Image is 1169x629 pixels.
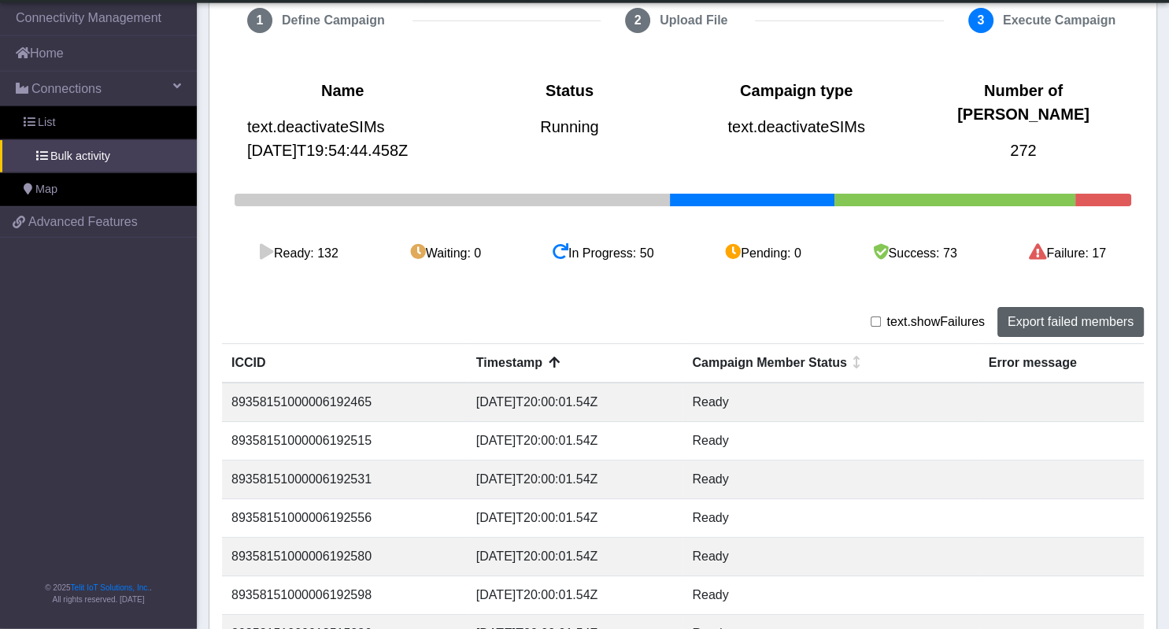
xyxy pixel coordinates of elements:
td: 89358151000006192531 [222,461,467,499]
th: Error message [979,344,1144,383]
div: text.showFailures [886,313,985,331]
td: [DATE]T20:00:01.54Z [467,499,683,538]
a: Telit IoT Solutions, Inc. [71,583,150,592]
div: Campaign Member Status [692,353,969,372]
td: Ready [683,576,978,615]
span: 2 [625,8,650,33]
td: Ready [683,383,978,422]
td: [DATE]T20:00:01.54Z [467,538,683,576]
span: Name [315,72,370,109]
td: 89358151000006192465 [222,383,467,422]
div: Waiting: 0 [410,244,482,263]
td: 89358151000006192556 [222,499,467,538]
span: Execute Campaign [997,5,1122,36]
div: Ready: 132 [260,244,338,263]
td: [DATE]T20:00:01.54Z [467,576,683,615]
span: Advanced Features [28,213,138,231]
span: text.deactivateSIMs [DATE]T19:54:44.458Z [241,109,444,168]
td: Ready [683,422,978,461]
span: Connections [31,80,102,98]
th: ICCID [222,344,467,383]
td: [DATE]T20:00:01.54Z [467,422,683,461]
span: text.deactivateSIMs [695,109,898,145]
div: Failure: 17 [1028,244,1106,263]
span: List [38,114,55,131]
td: 89358151000006192598 [222,576,467,615]
div: Timestamp [476,353,674,372]
span: Running [468,109,671,145]
span: 272 [922,132,1125,168]
span: 3 [968,8,993,33]
td: 89358151000006192515 [222,422,467,461]
td: Ready [683,538,978,576]
span: Define Campaign [276,5,391,36]
td: Ready [683,461,978,499]
div: Success: 73 [872,244,956,263]
span: Campaign type [695,72,898,109]
td: Ready [683,499,978,538]
div: Pending: 0 [725,244,801,263]
span: Status [468,72,671,109]
span: Map [35,181,57,198]
span: Upload File [653,5,734,36]
td: [DATE]T20:00:01.54Z [467,383,683,422]
td: [DATE]T20:00:01.54Z [467,461,683,499]
span: Bulk activity [50,148,110,165]
span: Number of [PERSON_NAME] [922,72,1125,132]
button: Export failed members [997,307,1144,337]
div: In Progress: 50 [553,244,654,263]
td: 89358151000006192580 [222,538,467,576]
span: 1 [247,8,272,33]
